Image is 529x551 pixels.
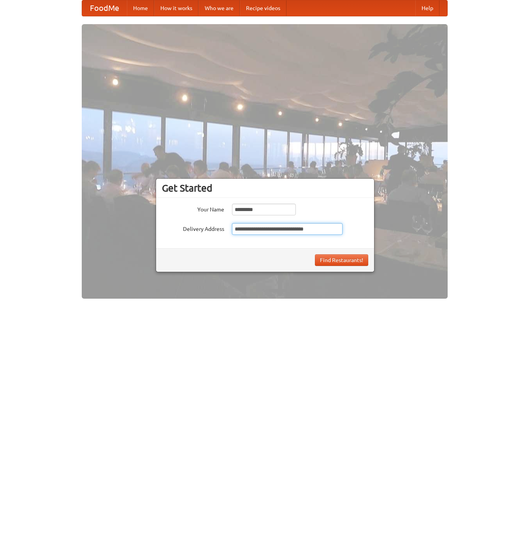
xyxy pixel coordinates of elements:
a: How it works [154,0,199,16]
button: Find Restaurants! [315,254,368,266]
a: Recipe videos [240,0,286,16]
a: FoodMe [82,0,127,16]
a: Who we are [199,0,240,16]
label: Your Name [162,204,224,213]
h3: Get Started [162,182,368,194]
label: Delivery Address [162,223,224,233]
a: Help [415,0,439,16]
a: Home [127,0,154,16]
